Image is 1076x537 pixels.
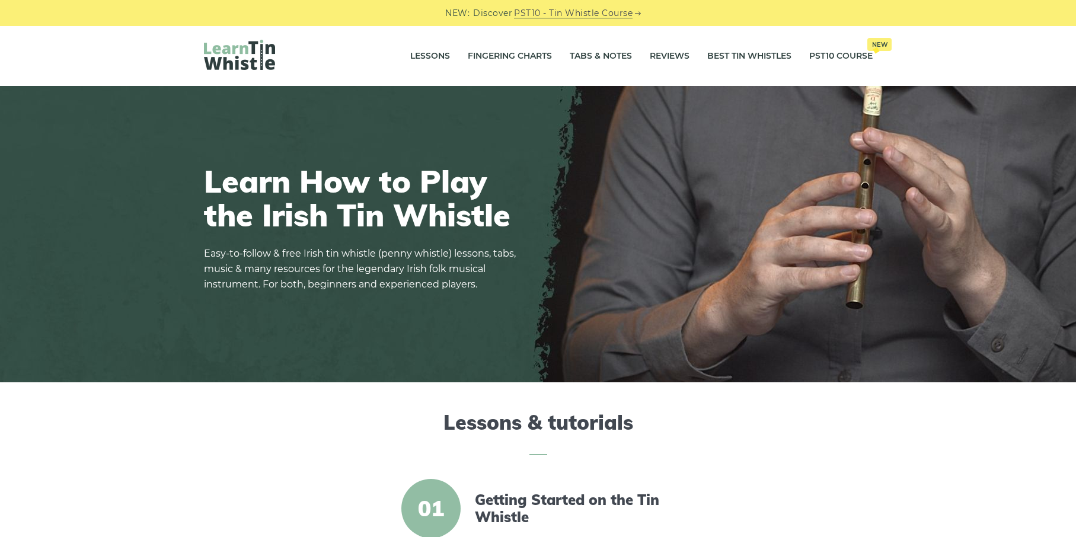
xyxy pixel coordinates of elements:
a: Fingering Charts [468,41,552,71]
img: LearnTinWhistle.com [204,40,275,70]
p: Easy-to-follow & free Irish tin whistle (penny whistle) lessons, tabs, music & many resources for... [204,246,524,292]
a: PST10 CourseNew [809,41,873,71]
a: Reviews [650,41,689,71]
h1: Learn How to Play the Irish Tin Whistle [204,164,524,232]
span: New [867,38,892,51]
a: Best Tin Whistles [707,41,791,71]
a: Getting Started on the Tin Whistle [475,491,679,526]
a: Tabs & Notes [570,41,632,71]
a: Lessons [410,41,450,71]
h2: Lessons & tutorials [204,411,873,455]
